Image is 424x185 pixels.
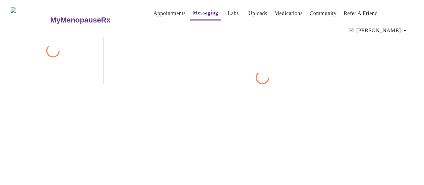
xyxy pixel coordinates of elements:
img: MyMenopauseRx Logo [11,7,49,33]
a: Community [310,9,337,18]
button: Community [307,7,340,20]
a: MyMenopauseRx [49,8,137,32]
button: Appointments [151,7,188,20]
button: Refer a Friend [341,7,380,20]
a: Uploads [248,9,267,18]
button: Labs [223,7,244,20]
a: Medications [275,9,303,18]
button: Medications [272,7,305,20]
h3: MyMenopauseRx [50,16,111,25]
button: Hi [PERSON_NAME] [347,24,412,37]
a: Messaging [193,8,218,17]
a: Labs [228,9,239,18]
button: Uploads [246,7,270,20]
a: Refer a Friend [344,9,378,18]
a: Appointments [154,9,186,18]
button: Messaging [190,6,221,20]
span: Hi [PERSON_NAME] [349,26,409,35]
